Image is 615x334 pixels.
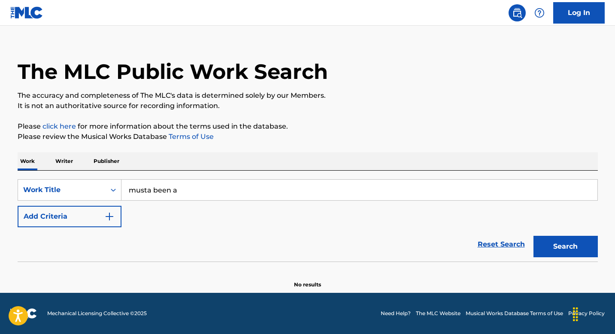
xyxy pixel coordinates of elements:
[512,8,522,18] img: search
[23,185,100,195] div: Work Title
[294,271,321,289] p: No results
[18,206,121,227] button: Add Criteria
[18,132,598,142] p: Please review the Musical Works Database
[534,8,545,18] img: help
[18,101,598,111] p: It is not an authoritative source for recording information.
[531,4,548,21] div: Help
[91,152,122,170] p: Publisher
[10,308,37,319] img: logo
[533,236,598,257] button: Search
[18,90,598,101] p: The accuracy and completeness of The MLC's data is determined solely by our Members.
[47,310,147,317] span: Mechanical Licensing Collective © 2025
[18,179,598,262] form: Search Form
[509,4,526,21] a: Public Search
[42,122,76,130] a: click here
[473,235,529,254] a: Reset Search
[10,6,43,19] img: MLC Logo
[18,121,598,132] p: Please for more information about the terms used in the database.
[572,293,615,334] iframe: Chat Widget
[18,59,328,84] h1: The MLC Public Work Search
[104,211,115,222] img: 9d2ae6d4665cec9f34b9.svg
[466,310,563,317] a: Musical Works Database Terms of Use
[167,132,214,141] a: Terms of Use
[53,152,76,170] p: Writer
[416,310,460,317] a: The MLC Website
[553,2,605,24] a: Log In
[381,310,411,317] a: Need Help?
[18,152,37,170] p: Work
[568,310,605,317] a: Privacy Policy
[569,301,582,327] div: Drag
